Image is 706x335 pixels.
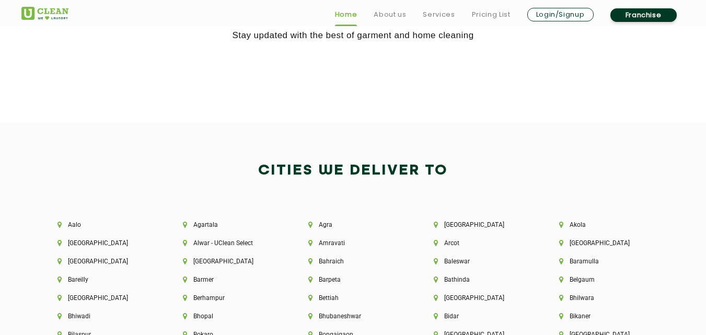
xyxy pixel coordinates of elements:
[472,8,511,21] a: Pricing List
[559,276,649,283] li: Belgaum
[308,221,398,228] li: Agra
[183,221,273,228] li: Agartala
[434,276,524,283] li: Bathinda
[559,258,649,265] li: Baramulla
[308,239,398,247] li: Amravati
[374,8,406,21] a: About us
[21,158,685,183] h2: Cities We Deliver to
[527,8,594,21] a: Login/Signup
[183,276,273,283] li: Barmer
[57,221,147,228] li: Aalo
[559,313,649,320] li: Bikaner
[335,8,357,21] a: Home
[423,8,455,21] a: Services
[183,313,273,320] li: Bhopal
[183,258,273,265] li: [GEOGRAPHIC_DATA]
[434,258,524,265] li: Baleswar
[559,221,649,228] li: Akola
[434,221,524,228] li: [GEOGRAPHIC_DATA]
[183,239,273,247] li: Alwar - UClean Select
[57,313,147,320] li: Bhiwadi
[308,294,398,302] li: Bettiah
[21,7,68,20] img: UClean Laundry and Dry Cleaning
[308,313,398,320] li: Bhubaneshwar
[308,258,398,265] li: Bahraich
[434,313,524,320] li: Bidar
[559,239,649,247] li: [GEOGRAPHIC_DATA]
[434,239,524,247] li: Arcot
[308,276,398,283] li: Barpeta
[57,294,147,302] li: [GEOGRAPHIC_DATA]
[559,294,649,302] li: Bhilwara
[434,294,524,302] li: [GEOGRAPHIC_DATA]
[183,294,273,302] li: Berhampur
[21,28,685,43] p: Stay updated with the best of garment and home cleaning
[610,8,677,22] a: Franchise
[57,276,147,283] li: Bareilly
[57,258,147,265] li: [GEOGRAPHIC_DATA]
[57,239,147,247] li: [GEOGRAPHIC_DATA]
